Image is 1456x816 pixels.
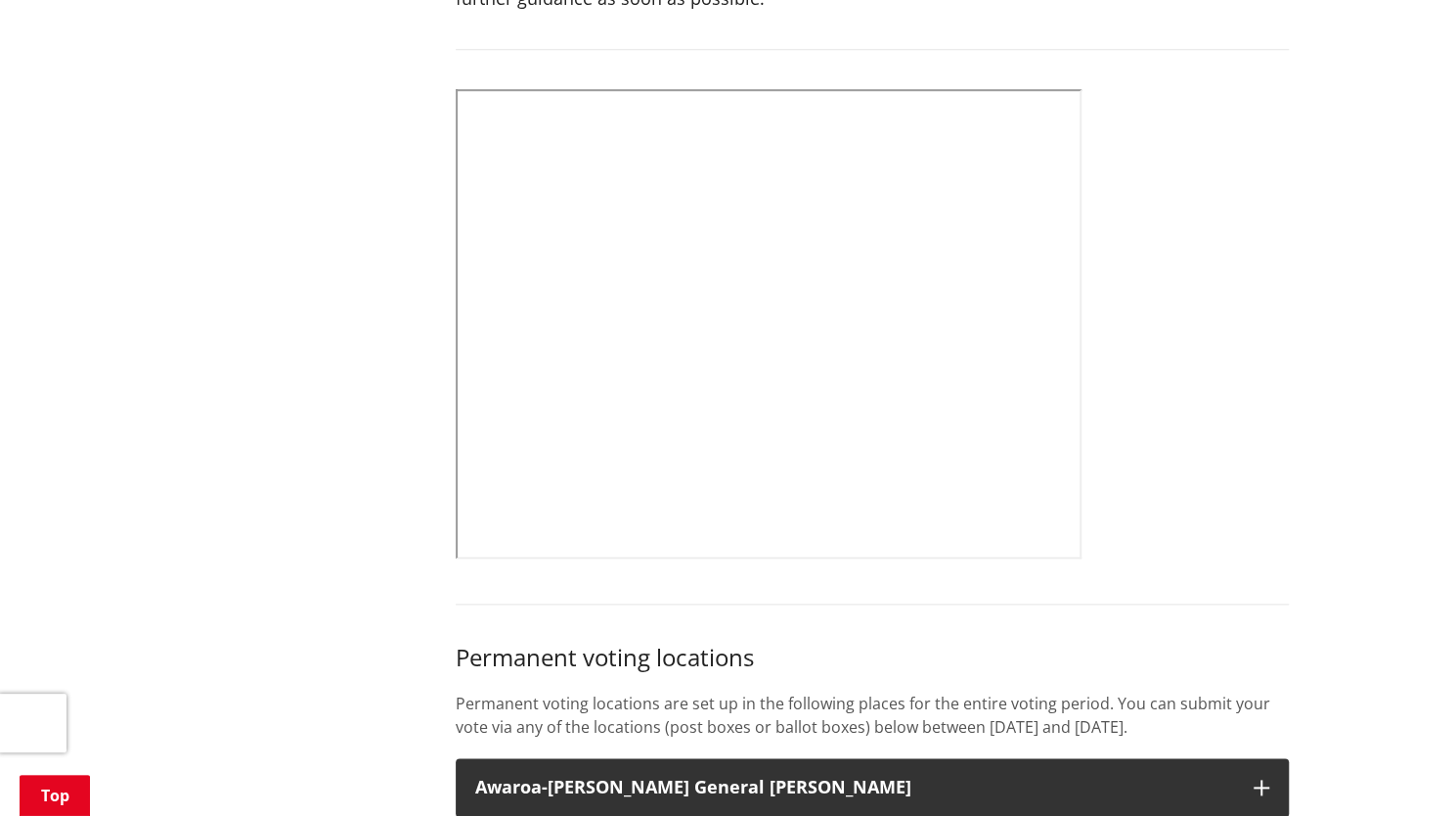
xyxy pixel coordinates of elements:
h3: Awaroa-[PERSON_NAME] General [PERSON_NAME] [475,778,1234,797]
a: Top [20,775,90,816]
iframe: Messenger Launcher [1366,734,1436,804]
p: Permanent voting locations are set up in the following places for the entire voting period. You c... [456,692,1289,739]
h3: Permanent voting locations [456,644,1289,672]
